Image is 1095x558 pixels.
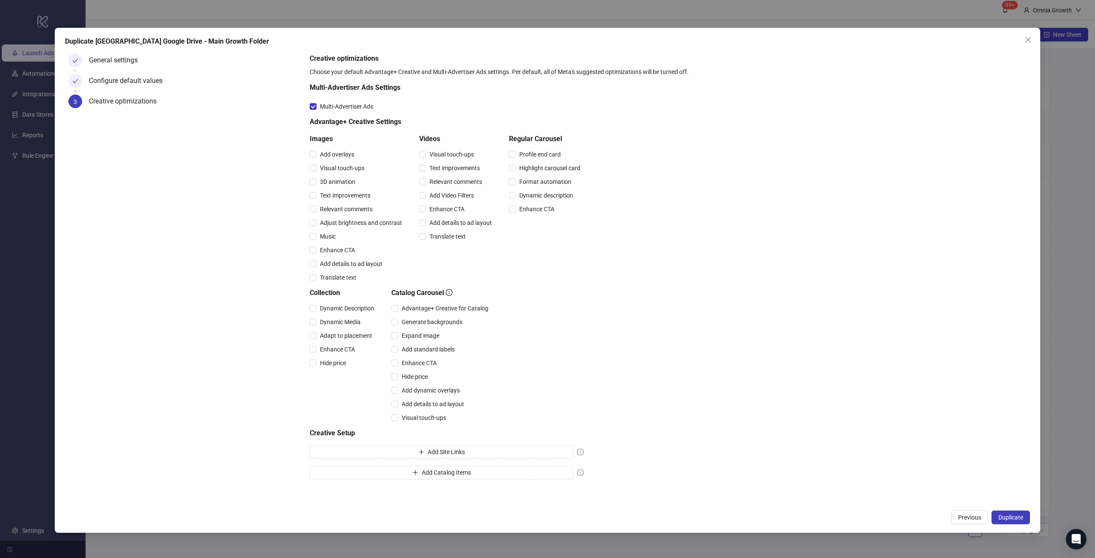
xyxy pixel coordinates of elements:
span: Dynamic Description [317,304,378,313]
h5: Advantage+ Creative Settings [310,117,584,127]
div: Open Intercom Messenger [1066,529,1086,549]
span: Relevant comments [317,204,376,214]
span: Duplicate [998,514,1023,521]
span: Adjust brightness and contrast [317,218,405,227]
span: Highlight carousel card [516,163,584,173]
span: plus [418,449,424,455]
div: Configure default values [89,74,169,88]
span: Multi-Advertiser Ads [317,102,377,111]
h5: Creative Setup [310,428,584,438]
span: Format automation [516,177,575,186]
span: Add Catalog Items [422,469,471,476]
h5: Images [310,134,405,144]
span: info-circle [446,289,453,296]
span: Text improvements [317,191,374,200]
div: Creative optimizations [89,94,163,108]
span: check [72,78,78,84]
h5: Catalog Carousel [391,288,492,298]
span: check [72,58,78,64]
span: Profile end card [516,150,564,159]
span: 3 [74,98,77,105]
button: Previous [951,511,988,524]
span: Dynamic description [516,191,577,200]
span: close [1025,36,1032,43]
span: Previous [958,514,981,521]
span: Dynamic Media [317,317,364,327]
h5: Collection [310,288,378,298]
span: Relevant comments [426,177,485,186]
span: Hide price [398,372,431,381]
span: Add details to ad layout [317,259,386,269]
button: Close [1021,33,1035,47]
span: exclamation-circle [577,449,584,455]
span: Add overlays [317,150,358,159]
button: Add Catalog Items [310,466,574,479]
h5: Videos [419,134,495,144]
span: Visual touch-ups [398,413,450,422]
span: Visual touch-ups [317,163,368,173]
span: Add details to ad layout [398,399,468,409]
span: Generate backgrounds [398,317,466,327]
span: Enhance CTA [317,345,358,354]
span: Hide price [317,358,349,368]
h5: Regular Carousel [509,134,584,144]
span: 3D animation [317,177,359,186]
span: plus [412,469,418,475]
h5: Creative optimizations [310,53,1027,64]
span: Enhance CTA [516,204,558,214]
span: exclamation-circle [577,469,584,476]
span: Add Site Links [428,449,465,455]
span: Translate text [426,232,469,241]
span: Enhance CTA [398,358,440,368]
span: Advantage+ Creative for Catalog [398,304,492,313]
span: Adapt to placement [317,331,376,340]
div: Choose your default Advantage+ Creative and Multi-Advertiser Ads settings. Per default, all of Me... [310,67,1027,77]
span: Enhance CTA [317,245,358,255]
button: Add Site Links [310,445,574,459]
span: Visual touch-ups [426,150,477,159]
span: Add standard labels [398,345,458,354]
span: Text improvements [426,163,483,173]
span: Add Video Filters [426,191,477,200]
span: Add dynamic overlays [398,386,463,395]
h5: Multi-Advertiser Ads Settings [310,83,584,93]
div: General settings [89,53,145,67]
span: Expand image [398,331,443,340]
span: Enhance CTA [426,204,468,214]
div: Duplicate [GEOGRAPHIC_DATA] Google Drive - Main Growth Folder [65,36,1030,47]
span: Add details to ad layout [426,218,495,227]
button: Duplicate [991,511,1030,524]
span: Translate text [317,273,360,282]
span: Music [317,232,339,241]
